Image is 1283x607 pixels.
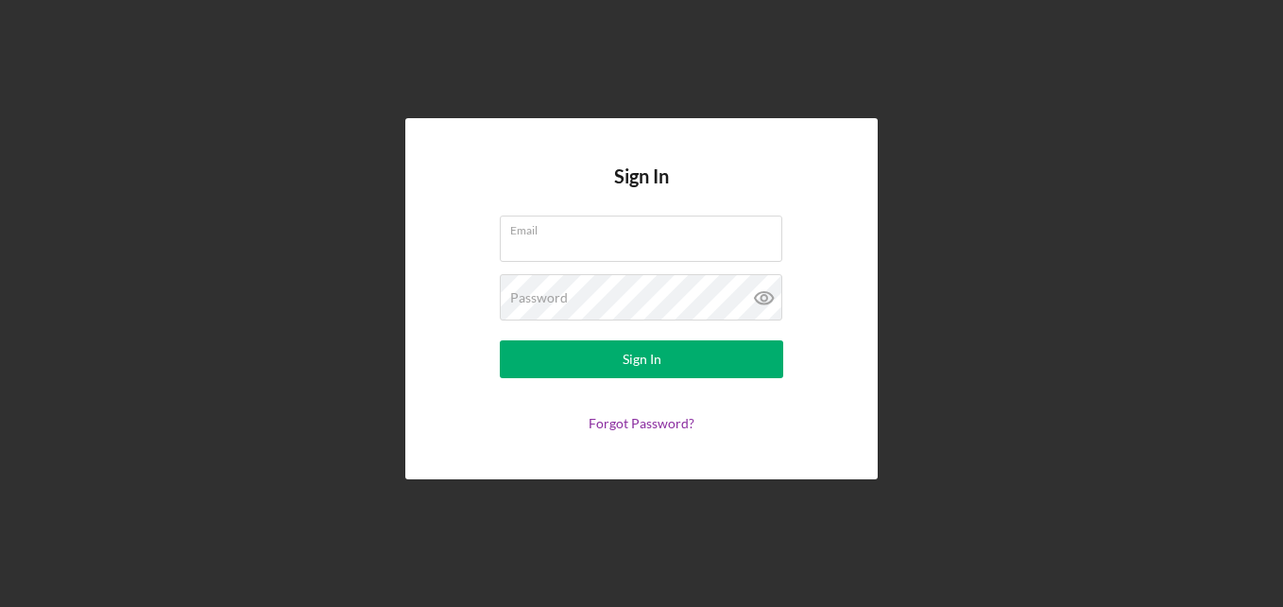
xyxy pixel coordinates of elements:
h4: Sign In [614,165,669,216]
label: Email [510,217,782,237]
div: Sign In [623,340,661,378]
button: Sign In [500,340,783,378]
a: Forgot Password? [589,415,694,431]
label: Password [510,290,568,305]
